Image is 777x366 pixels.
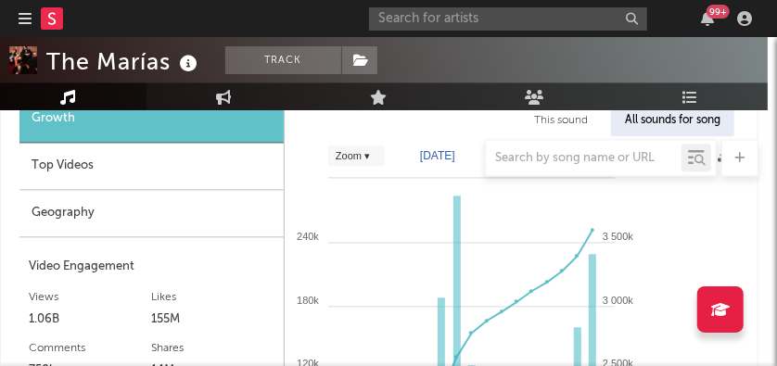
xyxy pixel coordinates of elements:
div: Shares [152,337,275,360]
text: 3 500k [603,231,634,242]
div: All sounds for song [611,105,734,136]
div: 1.06B [29,309,152,331]
div: Video Engagement [29,256,274,278]
div: Views [29,286,152,309]
text: 240k [297,231,319,242]
input: Search for artists [369,7,647,31]
div: 99 + [707,5,730,19]
div: Likes [152,286,275,309]
button: Track [225,46,341,74]
div: Geography [19,190,284,237]
div: The Marías [46,46,202,77]
input: Search by song name or URL [486,151,681,166]
div: This sound [520,105,602,136]
text: 180k [297,295,319,306]
div: 155M [152,309,275,331]
div: Comments [29,337,152,360]
button: 99+ [701,11,714,26]
div: Growth [19,95,284,143]
text: 3 000k [603,295,634,306]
